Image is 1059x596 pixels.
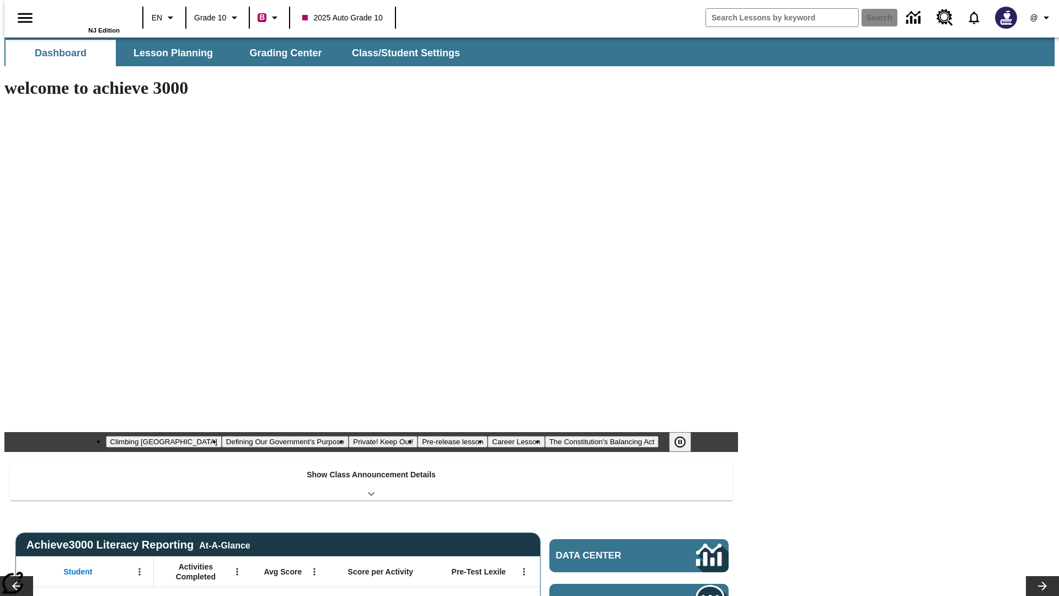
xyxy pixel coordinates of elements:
[249,47,322,60] span: Grading Center
[118,40,228,66] button: Lesson Planning
[343,40,469,66] button: Class/Student Settings
[133,47,213,60] span: Lesson Planning
[488,436,544,448] button: Slide 5 Career Lesson
[4,38,1055,66] div: SubNavbar
[348,567,414,577] span: Score per Activity
[222,436,349,448] button: Slide 2 Defining Our Government's Purpose
[264,567,302,577] span: Avg Score
[152,12,162,24] span: EN
[545,436,659,448] button: Slide 6 The Constitution's Balancing Act
[190,8,245,28] button: Grade: Grade 10, Select a grade
[194,12,226,24] span: Grade 10
[516,563,532,580] button: Open Menu
[960,3,988,32] a: Notifications
[549,539,729,572] a: Data Center
[48,4,120,34] div: Home
[253,8,286,28] button: Boost Class color is violet red. Change class color
[452,567,506,577] span: Pre-Test Lexile
[26,539,250,551] span: Achieve3000 Literacy Reporting
[131,563,148,580] button: Open Menu
[556,550,659,561] span: Data Center
[159,562,232,582] span: Activities Completed
[1024,8,1059,28] button: Profile/Settings
[231,40,341,66] button: Grading Center
[4,40,470,66] div: SubNavbar
[706,9,858,26] input: search field
[349,436,418,448] button: Slide 3 Private! Keep Out!
[10,462,732,501] div: Show Class Announcement Details
[35,47,87,60] span: Dashboard
[88,27,120,34] span: NJ Edition
[988,3,1024,32] button: Select a new avatar
[63,567,92,577] span: Student
[9,2,41,34] button: Open side menu
[930,3,960,33] a: Resource Center, Will open in new tab
[1026,576,1059,596] button: Lesson carousel, Next
[6,40,116,66] button: Dashboard
[900,3,930,33] a: Data Center
[1030,12,1037,24] span: @
[302,12,382,24] span: 2025 Auto Grade 10
[259,10,265,24] span: B
[669,432,702,452] div: Pause
[995,7,1017,29] img: Avatar
[352,47,460,60] span: Class/Student Settings
[306,563,323,580] button: Open Menu
[229,563,245,580] button: Open Menu
[4,78,738,98] h1: welcome to achieve 3000
[307,469,436,481] p: Show Class Announcement Details
[418,436,488,448] button: Slide 4 Pre-release lesson
[199,539,250,551] div: At-A-Glance
[106,436,222,448] button: Slide 1 Climbing Mount Tai
[147,8,182,28] button: Language: EN, Select a language
[48,5,120,27] a: Home
[669,432,691,452] button: Pause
